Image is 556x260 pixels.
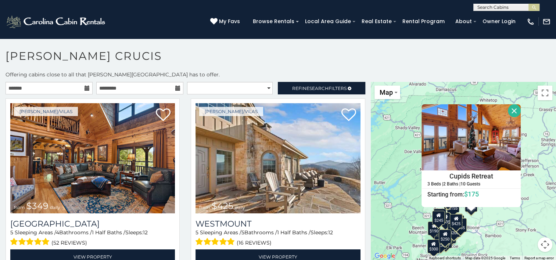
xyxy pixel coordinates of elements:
[432,210,445,224] div: $245
[524,256,554,260] a: Report a map error
[450,213,463,227] div: $360
[538,86,552,100] button: Toggle fullscreen view
[278,82,365,94] a: RefineSearchFilters
[199,205,210,210] span: from
[10,229,13,236] span: 5
[10,103,175,213] a: Diamond Creek Lodge from $349 daily
[445,221,457,235] div: $410
[249,16,298,27] a: Browse Rentals
[199,107,263,116] a: [PERSON_NAME]/Vilas
[460,181,480,186] h5: 10 Guests
[465,198,477,212] div: $175
[427,181,443,186] h5: 3 Beds |
[465,256,505,260] span: Map data ©2025 Google
[6,14,107,29] img: White-1-2.png
[156,108,171,123] a: Add to favorites
[374,86,400,99] button: Change map style
[51,238,87,248] span: (52 reviews)
[237,238,272,248] span: (16 reviews)
[439,229,451,243] div: $250
[422,190,520,198] h6: Starting from:
[50,205,60,210] span: daily
[464,190,479,198] span: $175
[143,229,148,236] span: 12
[380,89,393,96] span: Map
[450,214,462,228] div: $425
[56,229,59,236] span: 4
[196,103,360,213] a: Westmount from $425 daily
[210,18,242,26] a: My Favs
[422,170,521,198] a: Cupids Retreat 3 Beds | 2 Baths | 10 Guests Starting from:$175
[434,235,447,249] div: $230
[10,219,175,229] h3: Diamond Creek Lodge
[427,239,440,253] div: $300
[450,213,462,227] div: $565
[508,104,521,117] button: Close
[443,181,460,186] h5: 2 Baths |
[92,229,125,236] span: 1 Half Baths /
[10,103,175,213] img: Diamond Creek Lodge
[510,256,520,260] a: Terms (opens in new tab)
[10,229,175,248] div: Sleeping Areas / Bathrooms / Sleeps:
[542,18,550,26] img: mail-regular-white.png
[446,198,459,212] div: $155
[10,219,175,229] a: [GEOGRAPHIC_DATA]
[399,16,448,27] a: Rental Program
[527,18,535,26] img: phone-regular-white.png
[434,208,446,222] div: $305
[454,218,466,232] div: $185
[14,107,78,116] a: [PERSON_NAME]/Vilas
[454,218,467,232] div: $210
[292,86,347,91] span: Refine Filters
[196,103,360,213] img: Westmount
[212,201,233,211] span: $425
[479,16,519,27] a: Owner Login
[328,229,333,236] span: 12
[14,205,25,210] span: from
[219,18,240,25] span: My Favs
[235,205,245,210] span: daily
[196,219,360,229] a: Westmount
[422,104,521,170] img: Cupids Retreat
[428,221,440,235] div: $190
[196,229,198,236] span: 5
[358,16,395,27] a: Real Estate
[26,201,49,211] span: $349
[301,16,355,27] a: Local Area Guide
[309,86,329,91] span: Search
[448,223,460,237] div: $200
[277,229,311,236] span: 1 Half Baths /
[439,212,452,226] div: $635
[422,171,520,182] h4: Cupids Retreat
[538,237,552,252] button: Map camera controls
[452,16,476,27] a: About
[241,229,244,236] span: 5
[196,229,360,248] div: Sleeping Areas / Bathrooms / Sleeps:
